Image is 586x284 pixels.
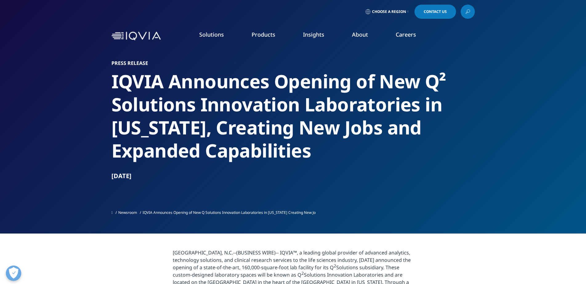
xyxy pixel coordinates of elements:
[396,31,416,38] a: Careers
[111,70,475,162] h2: IQVIA Announces Opening of New Q² Solutions Innovation Laboratories in [US_STATE], Creating New J...
[6,266,21,281] button: Präferenzen öffnen
[301,270,304,276] sup: 2
[352,31,368,38] a: About
[372,9,406,14] span: Choose a Region
[334,263,336,269] sup: 2
[163,22,475,50] nav: Primary
[414,5,456,19] a: Contact Us
[143,210,316,215] span: IQVIA Announces Opening of New Q Solutions Innovation Laboratories in [US_STATE] Creating New Jo
[199,31,224,38] a: Solutions
[111,60,475,66] h1: Press Release
[111,32,161,41] img: IQVIA Healthcare Information Technology and Pharma Clinical Research Company
[303,31,324,38] a: Insights
[111,172,475,180] div: [DATE]
[424,10,447,14] span: Contact Us
[118,210,137,215] a: Newsroom
[252,31,275,38] a: Products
